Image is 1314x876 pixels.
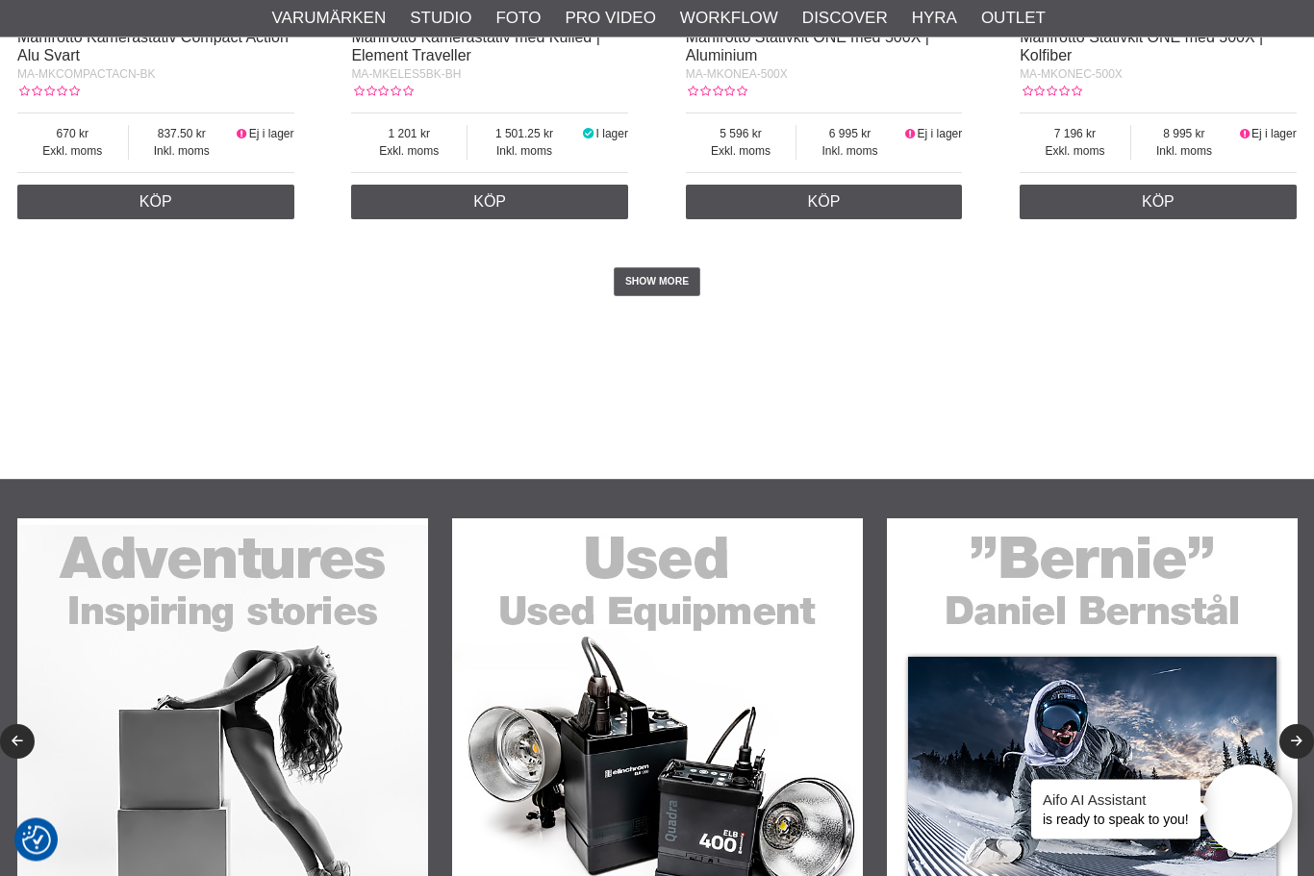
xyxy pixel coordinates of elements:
[981,6,1046,31] a: Outlet
[351,68,461,82] span: MA-MKELES5BK-BH
[17,84,79,101] div: Kundbetyg: 0
[796,126,903,143] span: 6 995
[272,6,387,31] a: Varumärken
[918,128,963,141] span: Ej i lager
[129,143,236,161] span: Inkl. moms
[686,68,788,82] span: MA-MKONEA-500X
[1251,128,1297,141] span: Ej i lager
[581,128,596,141] i: I lager
[351,143,467,161] span: Exkl. moms
[903,128,918,141] i: Ej i lager
[1237,128,1251,141] i: Ej i lager
[1020,186,1297,220] a: Köp
[22,823,51,858] button: Samtyckesinställningar
[467,126,581,143] span: 1 501.25
[1020,143,1130,161] span: Exkl. moms
[495,6,541,31] a: Foto
[17,143,128,161] span: Exkl. moms
[686,126,796,143] span: 5 596
[1020,68,1123,82] span: MA-MKONEC-500X
[17,186,294,220] a: Köp
[686,84,747,101] div: Kundbetyg: 0
[565,6,655,31] a: Pro Video
[1031,780,1200,839] div: is ready to speak to you!
[129,126,236,143] span: 837.50
[17,68,156,82] span: MA-MKCOMPACTACN-BK
[614,268,701,297] a: SHOW MORE
[1020,84,1081,101] div: Kundbetyg: 0
[1043,789,1189,810] h4: Aifo AI Assistant
[1131,143,1238,161] span: Inkl. moms
[1131,126,1238,143] span: 8 995
[680,6,778,31] a: Workflow
[912,6,957,31] a: Hyra
[596,128,628,141] span: I lager
[1279,725,1314,760] button: Next
[467,143,581,161] span: Inkl. moms
[351,84,413,101] div: Kundbetyg: 0
[1020,126,1130,143] span: 7 196
[686,186,963,220] a: Köp
[410,6,471,31] a: Studio
[235,128,249,141] i: Ej i lager
[351,186,628,220] a: Köp
[351,126,467,143] span: 1 201
[802,6,888,31] a: Discover
[22,826,51,855] img: Revisit consent button
[686,143,796,161] span: Exkl. moms
[17,126,128,143] span: 670
[796,143,903,161] span: Inkl. moms
[249,128,294,141] span: Ej i lager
